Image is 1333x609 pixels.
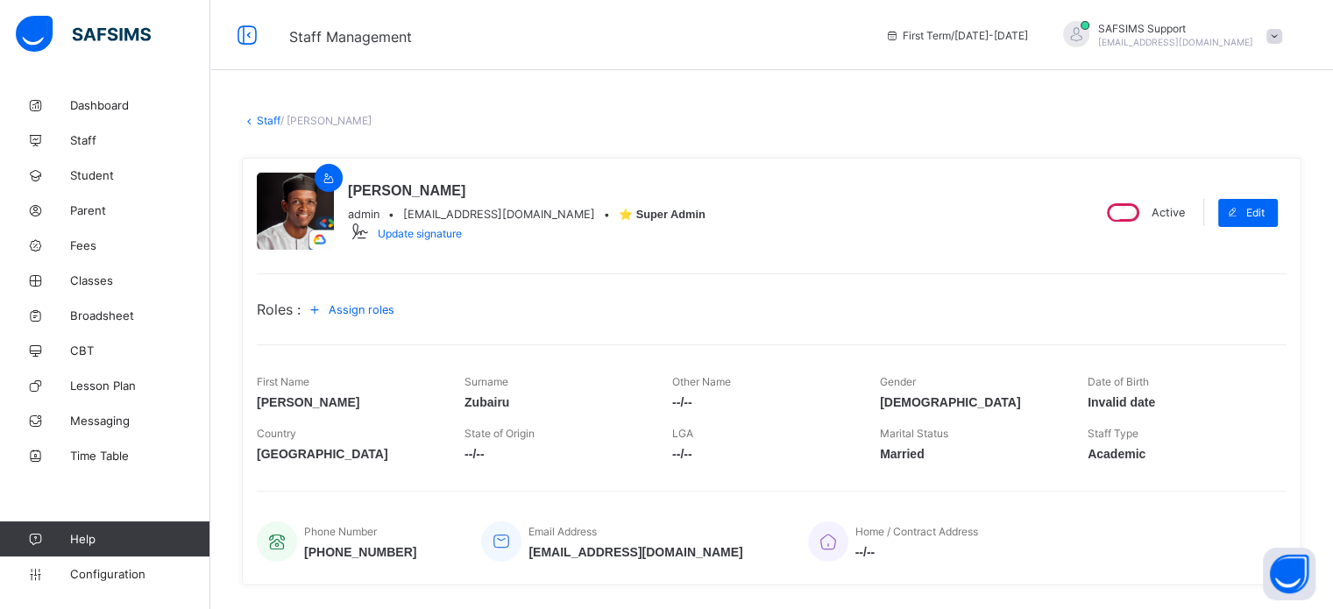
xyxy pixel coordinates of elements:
[464,375,508,388] span: Surname
[1046,21,1291,50] div: SAFSIMSSupport
[348,208,379,221] span: admin
[672,375,731,388] span: Other Name
[70,98,210,112] span: Dashboard
[1152,206,1185,219] span: Active
[70,238,210,252] span: Fees
[1088,375,1149,388] span: Date of Birth
[70,203,210,217] span: Parent
[1098,22,1253,35] span: SAFSIMS Support
[304,545,416,559] span: [PHONE_NUMBER]
[1088,395,1269,409] span: Invalid date
[257,114,280,127] a: Staff
[464,427,535,440] span: State of Origin
[70,379,210,393] span: Lesson Plan
[855,525,978,538] span: Home / Contract Address
[304,525,377,538] span: Phone Number
[880,427,948,440] span: Marital Status
[464,447,646,461] span: --/--
[70,133,210,147] span: Staff
[289,28,412,46] span: Staff Management
[257,301,301,318] span: Roles :
[257,447,438,461] span: [GEOGRAPHIC_DATA]
[855,545,978,559] span: --/--
[885,29,1028,42] span: session/term information
[348,208,705,221] div: • •
[70,414,210,428] span: Messaging
[672,427,693,440] span: LGA
[70,168,210,182] span: Student
[70,567,209,581] span: Configuration
[528,545,742,559] span: [EMAIL_ADDRESS][DOMAIN_NAME]
[257,375,309,388] span: First Name
[70,343,210,358] span: CBT
[1088,447,1269,461] span: Academic
[528,525,597,538] span: Email Address
[672,395,854,409] span: --/--
[70,273,210,287] span: Classes
[348,183,705,199] span: [PERSON_NAME]
[70,532,209,546] span: Help
[619,208,705,221] span: ⭐ Super Admin
[16,16,151,53] img: safsims
[880,395,1061,409] span: [DEMOGRAPHIC_DATA]
[880,447,1061,461] span: Married
[672,447,854,461] span: --/--
[257,395,438,409] span: [PERSON_NAME]
[1246,206,1265,219] span: Edit
[880,375,916,388] span: Gender
[1088,427,1138,440] span: Staff Type
[257,427,296,440] span: Country
[70,308,210,322] span: Broadsheet
[1098,37,1253,47] span: [EMAIL_ADDRESS][DOMAIN_NAME]
[378,227,462,240] span: Update signature
[1263,548,1315,600] button: Open asap
[70,449,210,463] span: Time Table
[280,114,372,127] span: / [PERSON_NAME]
[464,395,646,409] span: Zubairu
[403,208,595,221] span: [EMAIL_ADDRESS][DOMAIN_NAME]
[329,303,394,316] span: Assign roles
